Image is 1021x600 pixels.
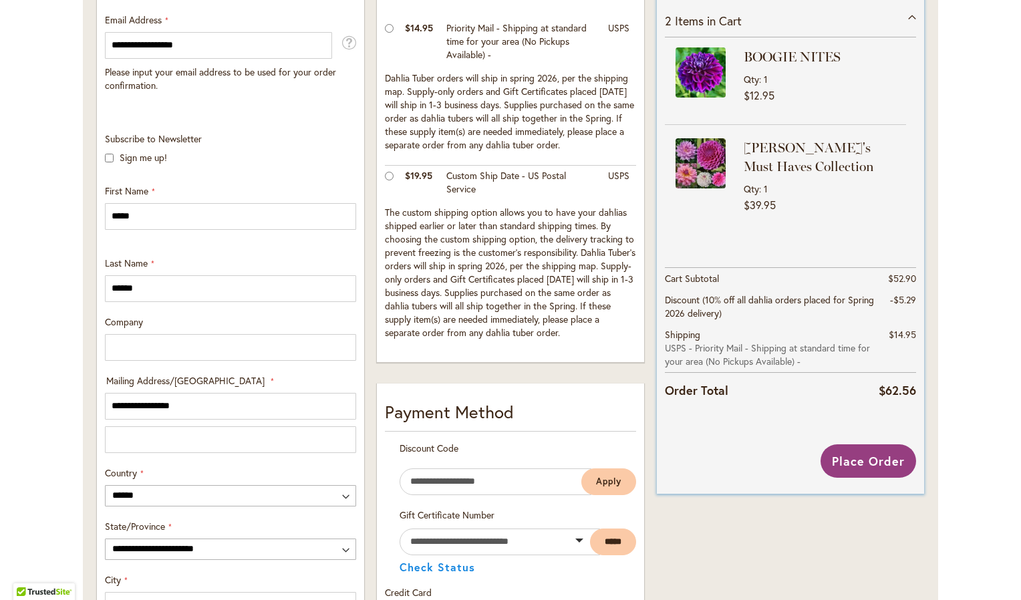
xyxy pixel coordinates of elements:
[106,374,265,387] span: Mailing Address/[GEOGRAPHIC_DATA]
[665,341,879,368] span: USPS - Priority Mail - Shipping at standard time for your area (No Pickups Available) -
[665,13,672,29] span: 2
[744,47,903,66] strong: BOOGIE NITES
[385,400,636,432] div: Payment Method
[596,476,621,487] span: Apply
[405,169,432,182] span: $19.95
[105,573,121,586] span: City
[105,13,162,26] span: Email Address
[744,88,774,102] span: $12.95
[385,586,432,599] span: Credit Card
[764,182,768,195] span: 1
[105,520,165,533] span: State/Province
[120,151,167,164] label: Sign me up!
[440,165,601,202] td: Custom Ship Date - US Postal Service
[105,132,202,145] span: Subscribe to Newsletter
[400,442,458,454] span: Discount Code
[105,184,148,197] span: First Name
[601,18,636,68] td: USPS
[744,182,759,195] span: Qty
[105,65,336,92] span: Please input your email address to be used for your order confirmation.
[400,508,494,521] span: Gift Certificate Number
[10,553,47,590] iframe: Launch Accessibility Center
[105,257,148,269] span: Last Name
[675,13,742,29] span: Items in Cart
[105,466,137,479] span: Country
[676,47,726,98] img: BOOGIE NITES
[744,198,776,212] span: $39.95
[581,468,636,495] button: Apply
[665,328,700,341] span: Shipping
[764,73,768,86] span: 1
[744,73,759,86] span: Qty
[832,453,905,469] span: Place Order
[890,293,916,306] span: -$5.29
[888,272,916,285] span: $52.90
[385,68,636,166] td: Dahlia Tuber orders will ship in spring 2026, per the shipping map. Supply-only orders and Gift C...
[665,267,879,289] th: Cart Subtotal
[665,293,874,319] span: Discount (10% off all dahlia orders placed for Spring 2026 delivery)
[601,165,636,202] td: USPS
[821,444,916,478] button: Place Order
[665,380,728,400] strong: Order Total
[105,315,143,328] span: Company
[405,21,433,34] span: $14.95
[879,382,916,398] span: $62.56
[889,328,916,341] span: $14.95
[440,18,601,68] td: Priority Mail - Shipping at standard time for your area (No Pickups Available) -
[744,138,903,176] strong: [PERSON_NAME]'s Must Haves Collection
[400,562,475,573] button: Check Status
[385,202,636,346] td: The custom shipping option allows you to have your dahlias shipped earlier or later than standard...
[676,138,726,188] img: Heather's Must Haves Collection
